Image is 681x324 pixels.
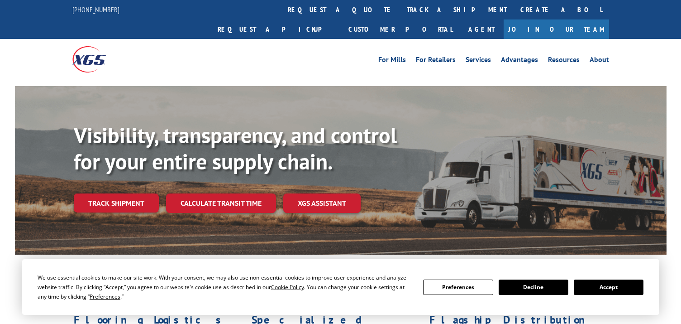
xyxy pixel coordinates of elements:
a: Services [466,56,491,66]
span: Cookie Policy [271,283,304,291]
button: Decline [499,280,568,295]
b: Visibility, transparency, and control for your entire supply chain. [74,121,397,175]
div: Cookie Consent Prompt [22,259,659,315]
a: For Retailers [416,56,456,66]
a: Customer Portal [342,19,459,39]
a: Agent [459,19,504,39]
a: Resources [548,56,580,66]
a: Advantages [501,56,538,66]
a: Join Our Team [504,19,609,39]
div: We use essential cookies to make our site work. With your consent, we may also use non-essential ... [38,273,412,301]
a: For Mills [378,56,406,66]
a: XGS ASSISTANT [283,193,361,213]
a: Calculate transit time [166,193,276,213]
a: Request a pickup [211,19,342,39]
span: Preferences [90,293,120,300]
button: Accept [574,280,643,295]
a: Track shipment [74,193,159,213]
a: [PHONE_NUMBER] [72,5,119,14]
button: Preferences [423,280,493,295]
a: About [590,56,609,66]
